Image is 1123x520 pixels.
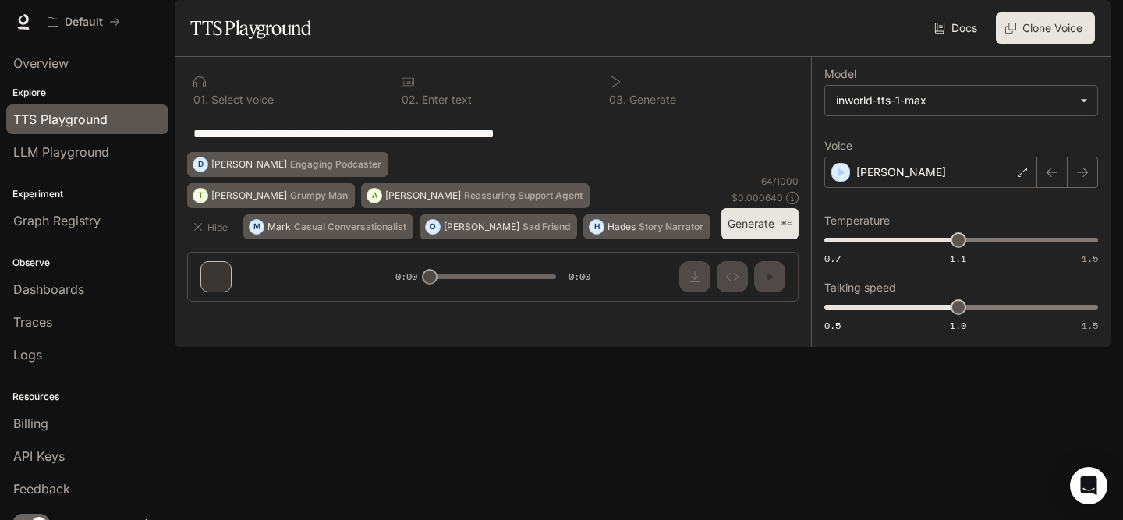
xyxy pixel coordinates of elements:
[187,183,355,208] button: T[PERSON_NAME]Grumpy Man
[361,183,590,208] button: A[PERSON_NAME]Reassuring Support Agent
[1082,252,1098,265] span: 1.5
[420,214,577,239] button: O[PERSON_NAME]Sad Friend
[41,6,127,37] button: All workspaces
[250,214,264,239] div: M
[583,214,710,239] button: HHadesStory Narrator
[523,222,570,232] p: Sad Friend
[290,160,381,169] p: Engaging Podcaster
[193,152,207,177] div: D
[824,69,856,80] p: Model
[721,208,799,240] button: Generate⌘⏎
[187,152,388,177] button: D[PERSON_NAME]Engaging Podcaster
[65,16,103,29] p: Default
[626,94,676,105] p: Generate
[824,252,841,265] span: 0.7
[267,222,291,232] p: Mark
[590,214,604,239] div: H
[211,160,287,169] p: [PERSON_NAME]
[608,222,636,232] p: Hades
[781,219,792,228] p: ⌘⏎
[444,222,519,232] p: [PERSON_NAME]
[931,12,983,44] a: Docs
[824,140,852,151] p: Voice
[1082,319,1098,332] span: 1.5
[950,252,966,265] span: 1.1
[294,222,406,232] p: Casual Conversationalist
[1070,467,1107,504] div: Open Intercom Messenger
[824,319,841,332] span: 0.5
[856,164,946,180] p: [PERSON_NAME]
[193,94,208,105] p: 0 1 .
[609,94,626,105] p: 0 3 .
[419,94,472,105] p: Enter text
[243,214,413,239] button: MMarkCasual Conversationalist
[836,93,1072,108] div: inworld-tts-1-max
[190,12,311,44] h1: TTS Playground
[996,12,1095,44] button: Clone Voice
[824,215,890,226] p: Temperature
[402,94,419,105] p: 0 2 .
[761,175,799,188] p: 64 / 1000
[290,191,348,200] p: Grumpy Man
[825,86,1097,115] div: inworld-tts-1-max
[639,222,703,232] p: Story Narrator
[824,282,896,293] p: Talking speed
[426,214,440,239] div: O
[464,191,583,200] p: Reassuring Support Agent
[367,183,381,208] div: A
[193,183,207,208] div: T
[208,94,274,105] p: Select voice
[211,191,287,200] p: [PERSON_NAME]
[187,214,237,239] button: Hide
[950,319,966,332] span: 1.0
[385,191,461,200] p: [PERSON_NAME]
